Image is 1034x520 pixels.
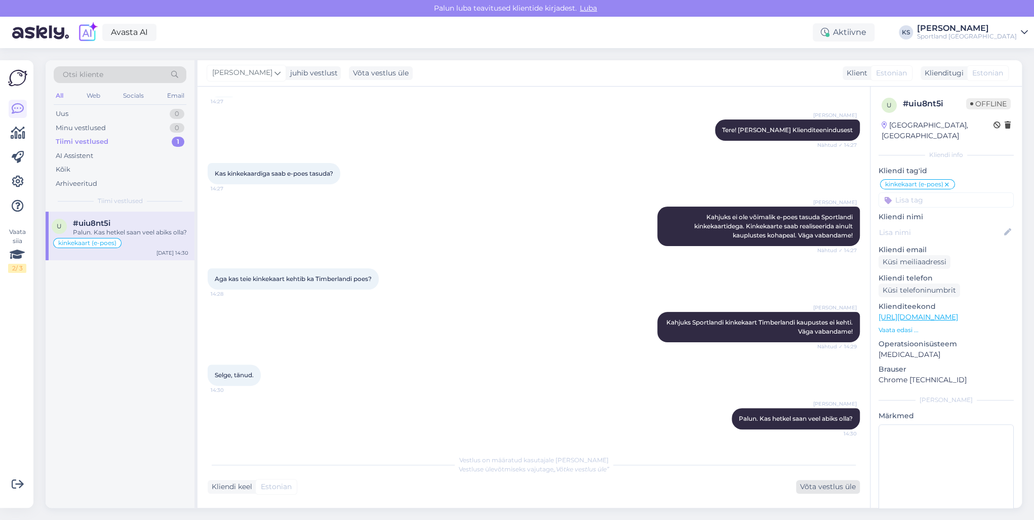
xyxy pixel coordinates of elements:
[917,24,1028,41] a: [PERSON_NAME]Sportland [GEOGRAPHIC_DATA]
[56,179,97,189] div: Arhiveeritud
[879,411,1014,421] p: Märkmed
[56,137,108,147] div: Tiimi vestlused
[813,111,857,119] span: [PERSON_NAME]
[73,219,110,228] span: #uiu8nt5i
[819,430,857,437] span: 14:30
[739,415,853,422] span: Palun. Kas hetkel saan veel abiks olla?
[879,245,1014,255] p: Kliendi email
[879,212,1014,222] p: Kliendi nimi
[917,32,1017,41] div: Sportland [GEOGRAPHIC_DATA]
[879,375,1014,385] p: Chrome [TECHNICAL_ID]
[879,364,1014,375] p: Brauser
[813,400,857,408] span: [PERSON_NAME]
[843,68,867,78] div: Klient
[903,98,966,110] div: # uiu8nt5i
[56,151,93,161] div: AI Assistent
[876,68,907,78] span: Estonian
[879,150,1014,159] div: Kliendi info
[170,109,184,119] div: 0
[208,482,252,492] div: Kliendi keel
[172,137,184,147] div: 1
[56,165,70,175] div: Kõik
[813,304,857,311] span: [PERSON_NAME]
[879,192,1014,208] input: Lisa tag
[722,126,853,134] span: Tere! [PERSON_NAME] Klienditeenindusest
[879,395,1014,405] div: [PERSON_NAME]
[77,22,98,43] img: explore-ai
[899,25,913,39] div: KS
[666,318,854,335] span: Kahjuks Sportlandi kinkekaart Timberlandi kaupustes ei kehti. Väga vabandame!
[879,301,1014,312] p: Klienditeekond
[817,343,857,350] span: Nähtud ✓ 14:29
[215,275,372,283] span: Aga kas teie kinkekaart kehtib ka Timberlandi poes?
[917,24,1017,32] div: [PERSON_NAME]
[8,264,26,273] div: 2 / 3
[553,465,609,473] i: „Võtke vestlus üle”
[817,141,857,149] span: Nähtud ✓ 14:27
[215,371,254,379] span: Selge, tänud.
[121,89,146,102] div: Socials
[879,166,1014,176] p: Kliendi tag'id
[58,240,116,246] span: kinkekaart (e-poes)
[796,480,860,494] div: Võta vestlus üle
[879,349,1014,360] p: [MEDICAL_DATA]
[879,273,1014,284] p: Kliendi telefon
[577,4,600,13] span: Luba
[211,185,249,192] span: 14:27
[349,66,413,80] div: Võta vestlus üle
[885,181,943,187] span: kinkekaart (e-poes)
[56,123,106,133] div: Minu vestlused
[879,339,1014,349] p: Operatsioonisüsteem
[813,198,857,206] span: [PERSON_NAME]
[887,101,892,109] span: u
[73,228,188,237] div: Palun. Kas hetkel saan veel abiks olla?
[215,170,333,177] span: Kas kinkekaardiga saab e-poes tasuda?
[170,123,184,133] div: 0
[57,222,62,230] span: u
[261,482,292,492] span: Estonian
[98,196,143,206] span: Tiimi vestlused
[286,68,338,78] div: juhib vestlust
[879,255,950,269] div: Küsi meiliaadressi
[54,89,65,102] div: All
[459,465,609,473] span: Vestluse ülevõtmiseks vajutage
[156,249,188,257] div: [DATE] 14:30
[212,67,272,78] span: [PERSON_NAME]
[8,68,27,88] img: Askly Logo
[211,290,249,298] span: 14:28
[56,109,68,119] div: Uus
[879,312,958,322] a: [URL][DOMAIN_NAME]
[921,68,964,78] div: Klienditugi
[63,69,103,80] span: Otsi kliente
[817,247,857,254] span: Nähtud ✓ 14:27
[459,456,609,464] span: Vestlus on määratud kasutajale [PERSON_NAME]
[694,213,854,239] span: Kahjuks ei ole võimalik e-poes tasuda Sportlandi kinkekaartidega. Kinkekaarte saab realiseerida a...
[879,227,1002,238] input: Lisa nimi
[8,227,26,273] div: Vaata siia
[165,89,186,102] div: Email
[813,23,874,42] div: Aktiivne
[879,326,1014,335] p: Vaata edasi ...
[102,24,156,41] a: Avasta AI
[879,284,960,297] div: Küsi telefoninumbrit
[211,386,249,394] span: 14:30
[211,98,249,105] span: 14:27
[972,68,1003,78] span: Estonian
[85,89,102,102] div: Web
[882,120,993,141] div: [GEOGRAPHIC_DATA], [GEOGRAPHIC_DATA]
[966,98,1011,109] span: Offline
